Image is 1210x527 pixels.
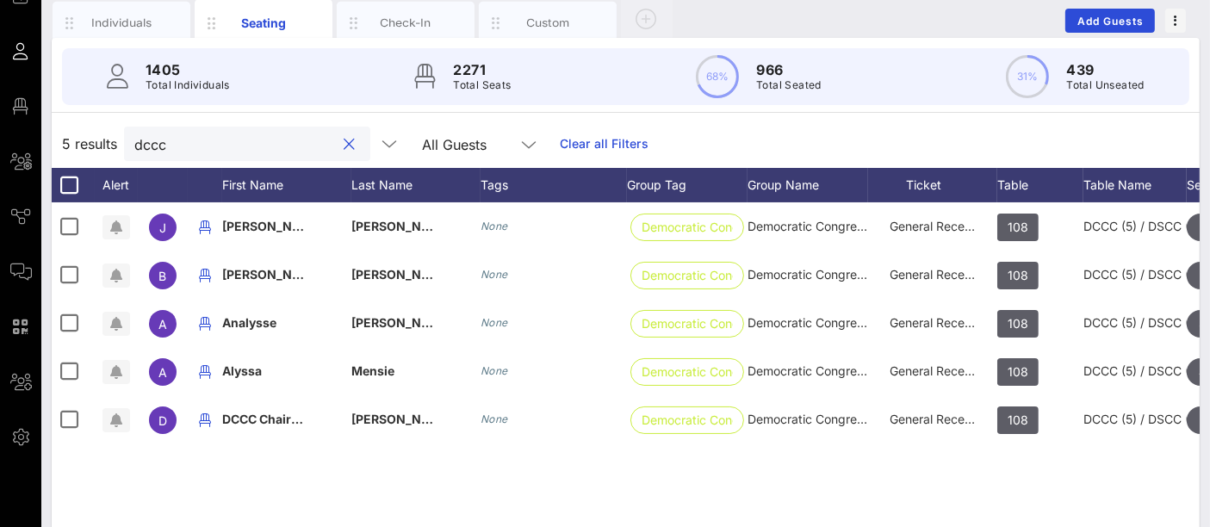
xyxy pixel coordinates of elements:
[351,363,394,378] span: Mensie
[748,315,1067,330] span: Democratic Congressional Campaign Committee (DCCC)
[642,359,733,385] span: Democratic Congre…
[642,311,733,337] span: Democratic Congre…
[481,364,508,377] i: None
[1066,59,1145,80] p: 439
[158,317,167,332] span: A
[158,365,167,380] span: A
[1008,262,1028,289] span: 108
[222,267,324,282] span: [PERSON_NAME]
[510,15,586,31] div: Custom
[481,268,508,281] i: None
[368,15,444,31] div: Check-In
[890,267,993,282] span: General Reception
[481,316,508,329] i: None
[756,77,822,94] p: Total Seated
[351,267,453,282] span: [PERSON_NAME]
[1008,310,1028,338] span: 108
[1066,77,1145,94] p: Total Unseated
[158,413,167,428] span: D
[453,59,511,80] p: 2271
[997,168,1083,202] div: Table
[642,407,733,433] span: Democratic Congre…
[84,15,160,31] div: Individuals
[351,219,453,233] span: [PERSON_NAME]
[481,412,508,425] i: None
[1083,395,1187,443] div: DCCC (5) / DSCC (5)
[222,315,276,330] span: Analysse
[159,220,166,235] span: J
[1008,358,1028,386] span: 108
[1008,214,1028,241] span: 108
[481,168,627,202] div: Tags
[222,219,324,233] span: [PERSON_NAME]
[351,412,453,426] span: [PERSON_NAME]
[890,219,993,233] span: General Reception
[748,412,1067,426] span: Democratic Congressional Campaign Committee (DCCC)
[222,412,439,426] span: DCCC Chairwoman [PERSON_NAME]
[146,59,230,80] p: 1405
[351,168,481,202] div: Last Name
[62,133,117,154] span: 5 results
[222,168,351,202] div: First Name
[422,137,487,152] div: All Guests
[1083,251,1187,299] div: DCCC (5) / DSCC (5)
[748,363,1067,378] span: Democratic Congressional Campaign Committee (DCCC)
[890,363,993,378] span: General Reception
[627,168,748,202] div: Group Tag
[748,219,1067,233] span: Democratic Congressional Campaign Committee (DCCC)
[453,77,511,94] p: Total Seats
[890,412,993,426] span: General Reception
[1083,347,1187,395] div: DCCC (5) / DSCC (5)
[1065,9,1155,33] button: Add Guests
[159,269,167,283] span: B
[1200,358,1207,386] span: 4
[642,214,733,240] span: Democratic Congre…
[1008,406,1028,434] span: 108
[1083,168,1187,202] div: Table Name
[560,134,648,153] a: Clear all Filters
[1083,202,1187,251] div: DCCC (5) / DSCC (5)
[95,168,138,202] div: Alert
[1077,15,1145,28] span: Add Guests
[748,168,868,202] div: Group Name
[481,220,508,232] i: None
[756,59,822,80] p: 966
[890,315,993,330] span: General Reception
[146,77,230,94] p: Total Individuals
[1200,310,1207,338] span: 3
[1200,262,1207,289] span: 2
[351,315,453,330] span: [PERSON_NAME]
[1083,299,1187,347] div: DCCC (5) / DSCC (5)
[748,267,1067,282] span: Democratic Congressional Campaign Committee (DCCC)
[226,14,302,32] div: Seating
[344,136,356,153] button: clear icon
[642,263,733,288] span: Democratic Congre…
[412,127,549,161] div: All Guests
[868,168,997,202] div: Ticket
[222,363,262,378] span: Alyssa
